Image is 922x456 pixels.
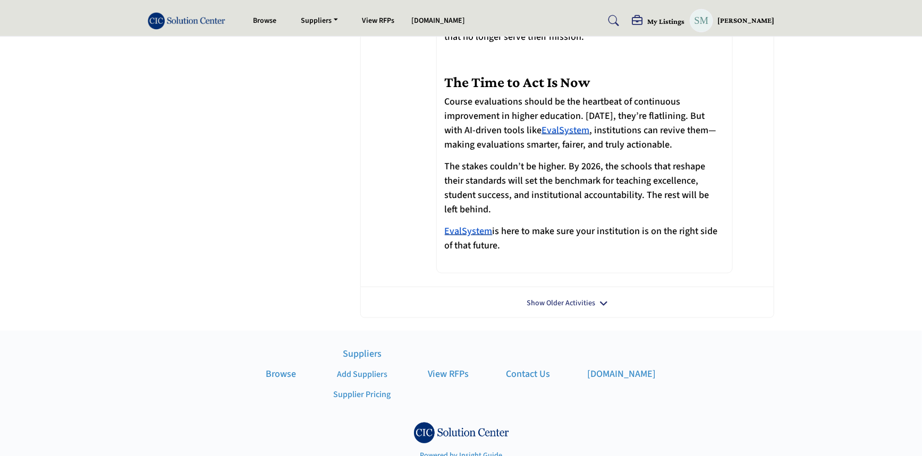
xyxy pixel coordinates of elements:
a: [DOMAIN_NAME] [588,367,656,381]
a: Contact Us [506,367,551,381]
img: No Site Logo [413,422,509,443]
a: Add Suppliers [337,368,387,380]
a: Search [598,12,627,29]
a: Browse [266,367,297,381]
h5: My Listings [647,16,684,26]
h5: [PERSON_NAME] [717,15,774,26]
a: Supplier Pricing [334,389,391,400]
span: , institutions can revive them—making evaluations smarter, fairer, and truly actionable. [445,124,716,151]
a: EvalSystem [542,124,590,137]
a: View RFPs [362,15,395,26]
a: Show Older Activities [527,298,595,309]
span: The stakes couldn’t be higher. By 2026, the schools that reshape their standards will set the ben... [445,160,709,216]
span: Course evaluations should be the heartbeat of continuous improvement in higher education. [DATE],... [445,95,705,137]
img: Site Logo [148,12,231,30]
a: Suppliers [334,347,391,361]
div: My Listings [632,15,684,28]
a: Browse [253,15,276,26]
a: Suppliers [293,13,345,28]
a: EvalSystem [445,225,493,238]
a: View RFPs [428,367,469,381]
a: [DOMAIN_NAME] [412,15,466,26]
strong: The Time to Act Is Now [445,74,590,90]
button: Show hide supplier dropdown [690,9,713,32]
span: is here to make sure your institution is on the right side of that future. [445,225,718,252]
